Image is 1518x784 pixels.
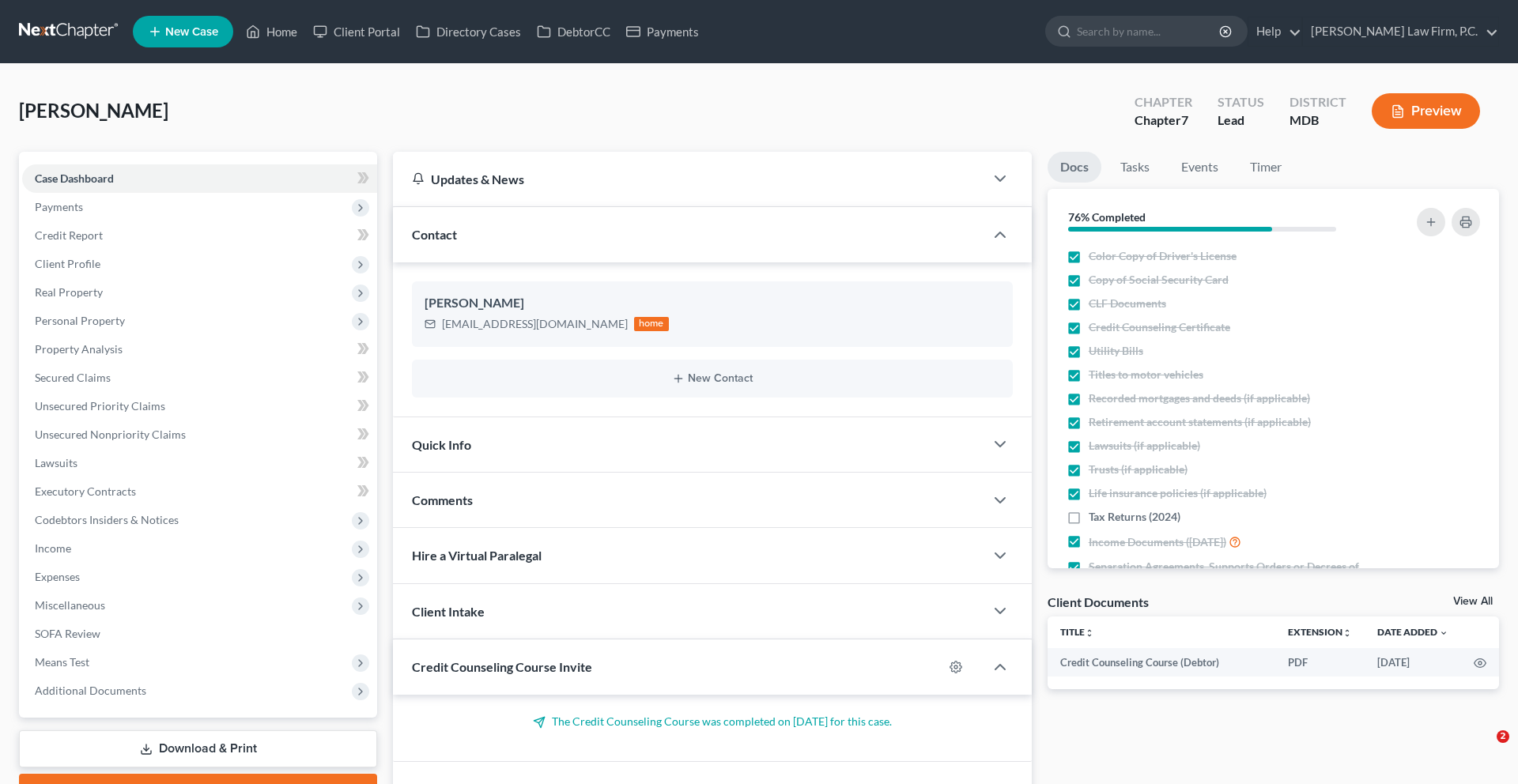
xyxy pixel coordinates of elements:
span: Retirement account statements (if applicable) [1089,414,1311,430]
i: unfold_more [1085,628,1094,638]
span: Hire a Virtual Paralegal [412,548,542,563]
span: Secured Claims [35,371,111,384]
span: Property Analysis [35,342,123,356]
span: Unsecured Nonpriority Claims [35,428,186,441]
div: Status [1218,93,1264,111]
span: Payments [35,200,83,213]
div: home [634,317,669,331]
span: Real Property [35,285,103,299]
span: [PERSON_NAME] [19,99,168,122]
span: Quick Info [412,437,471,452]
a: Unsecured Priority Claims [22,392,377,420]
span: Expenses [35,570,80,583]
span: SOFA Review [35,627,100,640]
span: Utility Bills [1089,343,1143,359]
a: Timer [1237,152,1294,183]
span: Lawsuits [35,456,77,469]
div: Updates & News [412,171,965,187]
a: DebtorCC [529,17,618,46]
a: Secured Claims [22,364,377,392]
a: Titleunfold_more [1060,626,1094,638]
span: Personal Property [35,314,125,327]
strong: 76% Completed [1068,210,1146,224]
div: Chapter [1135,111,1192,130]
input: Search by name... [1077,17,1222,46]
div: [PERSON_NAME] [425,294,1000,313]
span: Credit Report [35,228,103,242]
a: Directory Cases [408,17,529,46]
span: Case Dashboard [35,171,114,185]
button: New Contact [425,372,1000,385]
span: Tax Returns (2024) [1089,509,1180,525]
div: MDB [1290,111,1346,130]
span: Credit Counseling Certificate [1089,319,1230,335]
span: Titles to motor vehicles [1089,367,1203,383]
span: Contact [412,227,457,242]
i: unfold_more [1342,628,1352,638]
button: Preview [1372,93,1480,129]
span: Client Profile [35,257,100,270]
span: Executory Contracts [35,484,136,498]
span: Codebtors Insiders & Notices [35,513,179,526]
a: Tasks [1108,152,1162,183]
iframe: Intercom live chat [1464,730,1502,768]
div: Lead [1218,111,1264,130]
span: Additional Documents [35,684,146,697]
a: View All [1453,596,1493,607]
span: Separation Agreements, Supports Orders or Decrees of Divorce (if applicable) [1089,559,1373,590]
div: Client Documents [1048,594,1149,610]
div: District [1290,93,1346,111]
span: Recorded mortgages and deeds (if applicable) [1089,390,1310,406]
a: Help [1248,17,1301,46]
a: Property Analysis [22,335,377,364]
a: Credit Report [22,221,377,250]
a: Events [1169,152,1231,183]
a: Download & Print [19,730,377,767]
td: PDF [1275,648,1365,677]
a: Lawsuits [22,449,377,477]
a: [PERSON_NAME] Law Firm, P.C. [1303,17,1498,46]
span: Miscellaneous [35,598,105,612]
a: Docs [1048,152,1101,183]
span: Lawsuits (if applicable) [1089,438,1200,454]
span: Income [35,541,71,555]
div: [EMAIL_ADDRESS][DOMAIN_NAME] [442,316,628,332]
span: Trusts (if applicable) [1089,462,1188,477]
span: CLF Documents [1089,296,1166,311]
span: Life insurance policies (if applicable) [1089,485,1267,501]
i: expand_more [1439,628,1448,638]
span: 7 [1181,112,1188,127]
p: The Credit Counseling Course was completed on [DATE] for this case. [412,714,1013,729]
div: Chapter [1135,93,1192,111]
a: Extensionunfold_more [1288,626,1352,638]
span: Credit Counseling Course Invite [412,659,592,674]
span: Color Copy of Driver's License [1089,248,1237,264]
a: Date Added expand_more [1377,626,1448,638]
a: Case Dashboard [22,164,377,193]
span: 2 [1497,730,1509,743]
span: Means Test [35,655,89,669]
a: Home [238,17,305,46]
span: Income Documents ([DATE]) [1089,534,1226,550]
td: [DATE] [1365,648,1461,677]
span: Comments [412,492,473,507]
a: SOFA Review [22,620,377,648]
a: Executory Contracts [22,477,377,506]
span: Client Intake [412,604,485,619]
span: New Case [165,26,218,38]
span: Unsecured Priority Claims [35,399,165,413]
td: Credit Counseling Course (Debtor) [1048,648,1275,677]
a: Unsecured Nonpriority Claims [22,420,377,449]
span: Copy of Social Security Card [1089,272,1229,288]
a: Payments [618,17,707,46]
a: Client Portal [305,17,408,46]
